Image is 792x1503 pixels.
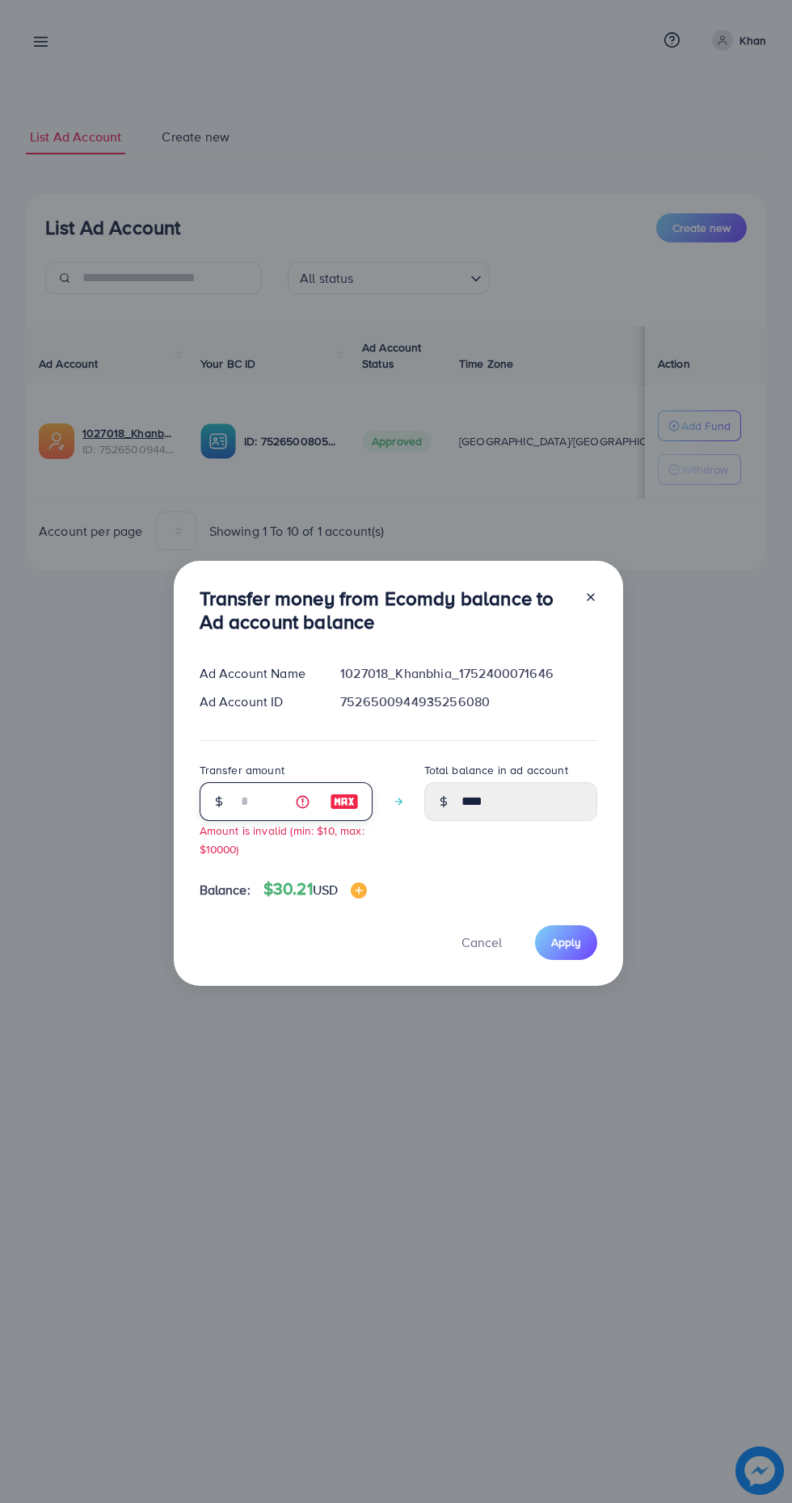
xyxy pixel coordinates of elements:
[535,925,597,960] button: Apply
[200,587,571,634] h3: Transfer money from Ecomdy balance to Ad account balance
[263,879,367,899] h4: $30.21
[441,925,522,960] button: Cancel
[187,693,328,711] div: Ad Account ID
[351,882,367,899] img: image
[313,881,338,899] span: USD
[200,823,364,857] small: Amount is invalid (min: $10, max: $10000)
[424,762,568,778] label: Total balance in ad account
[327,693,609,711] div: 7526500944935256080
[200,881,251,899] span: Balance:
[187,664,328,683] div: Ad Account Name
[200,762,284,778] label: Transfer amount
[327,664,609,683] div: 1027018_Khanbhia_1752400071646
[551,934,581,950] span: Apply
[461,933,502,951] span: Cancel
[330,792,359,811] img: image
